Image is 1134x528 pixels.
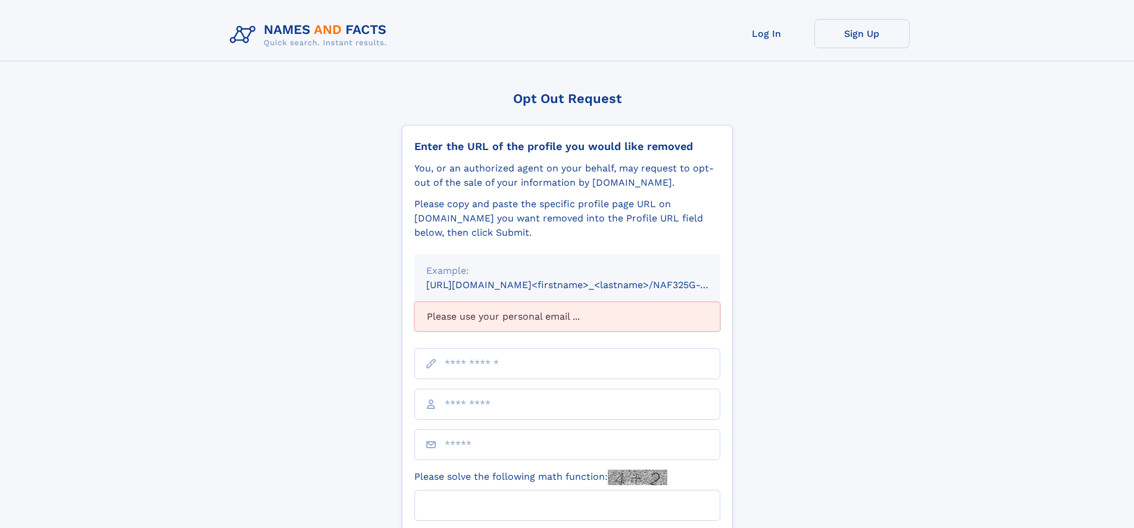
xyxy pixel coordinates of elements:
div: Please use your personal email ... [414,302,720,332]
label: Please solve the following math function: [414,470,667,485]
a: Log In [719,19,814,48]
img: Logo Names and Facts [225,19,396,51]
small: [URL][DOMAIN_NAME]<firstname>_<lastname>/NAF325G-xxxxxxxx [426,279,743,290]
div: You, or an authorized agent on your behalf, may request to opt-out of the sale of your informatio... [414,161,720,190]
div: Opt Out Request [402,91,733,106]
div: Please copy and paste the specific profile page URL on [DOMAIN_NAME] you want removed into the Pr... [414,197,720,240]
div: Enter the URL of the profile you would like removed [414,140,720,153]
a: Sign Up [814,19,910,48]
div: Example: [426,264,708,278]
